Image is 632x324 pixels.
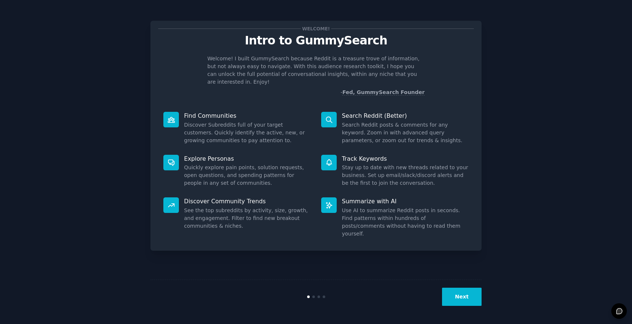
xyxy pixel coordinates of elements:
[301,25,331,33] span: Welcome!
[184,207,311,230] dd: See the top subreddits by activity, size, growth, and engagement. Filter to find new breakout com...
[342,89,425,96] a: Fed, GummySearch Founder
[342,197,469,205] p: Summarize with AI
[340,88,425,96] div: -
[184,121,311,144] dd: Discover Subreddits full of your target customers. Quickly identify the active, new, or growing c...
[184,112,311,120] p: Find Communities
[342,155,469,163] p: Track Keywords
[184,155,311,163] p: Explore Personas
[342,207,469,238] dd: Use AI to summarize Reddit posts in seconds. Find patterns within hundreds of posts/comments with...
[184,197,311,205] p: Discover Community Trends
[342,121,469,144] dd: Search Reddit posts & comments for any keyword. Zoom in with advanced query parameters, or zoom o...
[442,288,482,306] button: Next
[184,164,311,187] dd: Quickly explore pain points, solution requests, open questions, and spending patterns for people ...
[342,164,469,187] dd: Stay up to date with new threads related to your business. Set up email/slack/discord alerts and ...
[158,34,474,47] p: Intro to GummySearch
[342,112,469,120] p: Search Reddit (Better)
[207,55,425,86] p: Welcome! I built GummySearch because Reddit is a treasure trove of information, but not always ea...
